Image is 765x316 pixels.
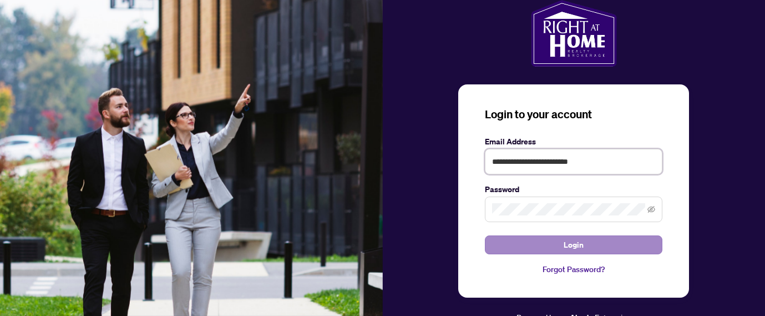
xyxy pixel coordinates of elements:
[485,107,662,122] h3: Login to your account
[564,236,584,254] span: Login
[485,235,662,254] button: Login
[485,263,662,275] a: Forgot Password?
[485,136,662,148] label: Email Address
[647,205,655,213] span: eye-invisible
[485,183,662,195] label: Password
